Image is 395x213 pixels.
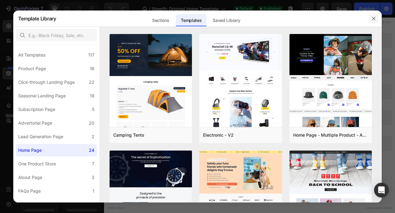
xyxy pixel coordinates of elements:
div: 3 [92,174,94,181]
div: 1 [93,187,94,195]
span: Featured collection [173,124,207,131]
div: Home Page [18,147,42,154]
div: Templates [176,14,206,27]
div: Click-through Landing Page [18,79,75,86]
div: Lead Generation Page [18,133,63,140]
div: 5 [92,106,94,113]
span: Collage [183,58,197,66]
div: 4 [92,201,94,208]
input: E.g.: Black Friday, Sale, etc. [16,29,97,41]
div: 22 [89,79,94,86]
div: Choose templates [119,199,156,206]
div: One Product Store [18,160,56,168]
span: inspired by CRO experts [116,207,158,213]
span: from URL or image [166,207,199,213]
div: Product Page [18,65,46,72]
div: Electronic - V2 [203,131,234,139]
div: Subscription Page [18,106,55,113]
span: Rich text [182,25,198,33]
div: 2 [92,133,94,140]
div: Legal Page [18,201,41,208]
span: Image with text [177,156,204,164]
div: FAQs Page [18,187,41,195]
div: Sections [147,14,174,27]
div: 24 [89,147,94,154]
div: All Templates [18,51,45,59]
div: 16 [90,65,94,72]
div: Add blank section [212,199,250,206]
div: 117 [88,51,94,59]
div: Advertorial Page [18,119,52,127]
div: Camping Tents [113,131,144,139]
div: Saved Library [208,14,245,27]
div: 19 [90,92,94,100]
span: Image with text [177,91,204,98]
div: Seasonal Landing Page [18,92,66,100]
div: Open Intercom Messenger [374,183,389,198]
div: 20 [89,119,94,127]
h2: Template Library [18,11,56,27]
div: 7 [92,160,94,168]
span: then drag & drop elements [208,207,254,213]
div: About Page [18,174,42,181]
div: Generate layout [167,199,200,206]
div: Home Page - Multiple Product - Apparel - Style 4 [293,131,368,139]
span: Add section [171,185,200,192]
